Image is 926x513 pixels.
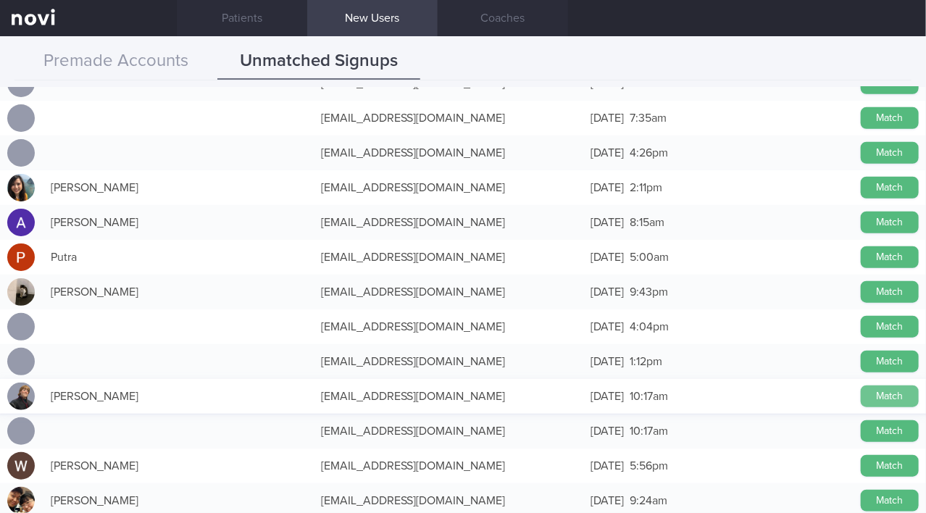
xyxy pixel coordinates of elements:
span: [DATE] [591,217,624,228]
button: Match [861,142,919,164]
span: [DATE] [591,251,624,263]
button: Match [861,385,919,407]
div: [EMAIL_ADDRESS][DOMAIN_NAME] [314,173,584,202]
div: [EMAIL_ADDRESS][DOMAIN_NAME] [314,312,584,341]
span: [DATE] [591,425,624,437]
div: [EMAIL_ADDRESS][DOMAIN_NAME] [314,347,584,376]
span: 10:17am [630,425,668,437]
button: Match [861,490,919,512]
button: Match [861,420,919,442]
div: [PERSON_NAME] [43,382,314,411]
span: 9:24am [630,495,667,506]
div: [PERSON_NAME] [43,278,314,306]
span: [DATE] [591,147,624,159]
span: [DATE] [591,182,624,193]
span: 9:43pm [630,286,668,298]
div: [EMAIL_ADDRESS][DOMAIN_NAME] [314,138,584,167]
span: [DATE] [591,78,624,89]
span: 8:52am [630,78,667,89]
span: 10:17am [630,391,668,402]
button: Premade Accounts [14,43,217,80]
div: [EMAIL_ADDRESS][DOMAIN_NAME] [314,451,584,480]
span: 8:15am [630,217,664,228]
span: 4:04pm [630,321,669,333]
span: [DATE] [591,391,624,402]
button: Match [861,316,919,338]
div: [EMAIL_ADDRESS][DOMAIN_NAME] [314,208,584,237]
button: Match [861,212,919,233]
button: Match [861,246,919,268]
button: Match [861,281,919,303]
div: [PERSON_NAME] [43,173,314,202]
div: [EMAIL_ADDRESS][DOMAIN_NAME] [314,382,584,411]
button: Unmatched Signups [217,43,420,80]
span: [DATE] [591,286,624,298]
span: 1:12pm [630,356,662,367]
button: Match [861,107,919,129]
div: Putra [43,243,314,272]
span: [DATE] [591,112,624,124]
div: [EMAIL_ADDRESS][DOMAIN_NAME] [314,243,584,272]
button: Match [861,455,919,477]
span: [DATE] [591,321,624,333]
span: [DATE] [591,356,624,367]
span: 5:00am [630,251,669,263]
span: 2:11pm [630,182,662,193]
span: 5:56pm [630,460,668,472]
span: 4:26pm [630,147,668,159]
div: [EMAIL_ADDRESS][DOMAIN_NAME] [314,417,584,446]
button: Match [861,351,919,372]
div: [EMAIL_ADDRESS][DOMAIN_NAME] [314,278,584,306]
span: 7:35am [630,112,667,124]
div: [PERSON_NAME] [43,208,314,237]
div: [PERSON_NAME] [43,451,314,480]
span: [DATE] [591,495,624,506]
span: [DATE] [591,460,624,472]
button: Match [861,177,919,199]
div: [EMAIL_ADDRESS][DOMAIN_NAME] [314,104,584,133]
